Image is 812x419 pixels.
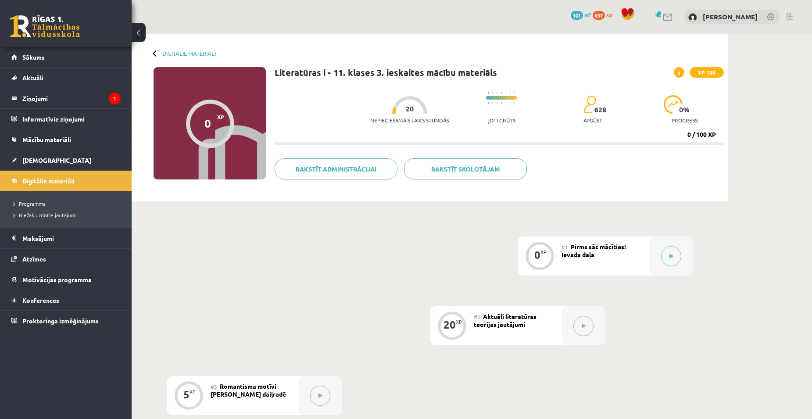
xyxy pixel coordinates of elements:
div: XP [540,250,547,254]
span: Biežāk uzdotie jautājumi [13,211,77,218]
a: Atzīmes [11,249,121,269]
a: Maksājumi [11,228,121,248]
span: Pirms sāc mācīties! Ievada daļa [562,243,626,258]
span: 0 % [679,106,690,114]
span: Atzīmes [22,255,46,263]
img: icon-short-line-57e1e144782c952c97e751825c79c345078a6d821885a25fce030b3d8c18986b.svg [492,102,493,104]
img: icon-short-line-57e1e144782c952c97e751825c79c345078a6d821885a25fce030b3d8c18986b.svg [514,102,515,104]
a: Digitālie materiāli [11,171,121,191]
span: XP 100 [690,67,724,78]
div: 0 [204,117,211,130]
span: Romantisma motīvi [PERSON_NAME] daiļradē [211,382,286,398]
img: icon-short-line-57e1e144782c952c97e751825c79c345078a6d821885a25fce030b3d8c18986b.svg [505,102,506,104]
p: Nepieciešamais laiks stundās [370,117,449,123]
span: 101 [571,11,583,20]
a: Rīgas 1. Tālmācības vidusskola [10,15,80,37]
img: icon-short-line-57e1e144782c952c97e751825c79c345078a6d821885a25fce030b3d8c18986b.svg [501,102,502,104]
img: icon-short-line-57e1e144782c952c97e751825c79c345078a6d821885a25fce030b3d8c18986b.svg [488,92,489,94]
span: mP [584,11,591,18]
span: [DEMOGRAPHIC_DATA] [22,156,91,164]
img: icon-long-line-d9ea69661e0d244f92f715978eff75569469978d946b2353a9bb055b3ed8787d.svg [510,90,511,107]
span: 628 [594,106,606,114]
span: Digitālie materiāli [22,177,75,185]
span: Programma [13,200,46,207]
a: Biežāk uzdotie jautājumi [13,211,123,219]
legend: Ziņojumi [22,88,121,108]
img: icon-short-line-57e1e144782c952c97e751825c79c345078a6d821885a25fce030b3d8c18986b.svg [501,92,502,94]
a: 637 xp [593,11,616,18]
a: Programma [13,200,123,208]
legend: Maksājumi [22,228,121,248]
span: #2 [474,313,480,320]
div: 0 [534,251,540,259]
span: Konferences [22,296,59,304]
div: XP [456,319,462,324]
a: Digitālie materiāli [162,50,216,57]
a: Informatīvie ziņojumi [11,109,121,129]
img: icon-short-line-57e1e144782c952c97e751825c79c345078a6d821885a25fce030b3d8c18986b.svg [505,92,506,94]
span: Proktoringa izmēģinājums [22,317,99,325]
a: Mācību materiāli [11,129,121,150]
a: [DEMOGRAPHIC_DATA] [11,150,121,170]
span: XP [217,114,224,120]
i: 1 [109,93,121,104]
div: 5 [183,390,190,398]
img: icon-short-line-57e1e144782c952c97e751825c79c345078a6d821885a25fce030b3d8c18986b.svg [514,92,515,94]
h1: Literatūras i - 11. klases 3. ieskaites mācību materiāls [275,67,497,78]
a: Ziņojumi1 [11,88,121,108]
div: XP [190,389,196,394]
a: Konferences [11,290,121,310]
img: Ieva Krūmiņa [688,13,697,22]
span: Aktuāli [22,74,43,82]
span: 637 [593,11,605,20]
img: icon-short-line-57e1e144782c952c97e751825c79c345078a6d821885a25fce030b3d8c18986b.svg [488,102,489,104]
a: Rakstīt administrācijai [275,158,397,179]
p: apgūst [583,117,602,123]
p: Ļoti grūts [487,117,515,123]
a: Sākums [11,47,121,67]
span: Motivācijas programma [22,276,92,283]
legend: Informatīvie ziņojumi [22,109,121,129]
div: 20 [444,321,456,329]
a: Proktoringa izmēģinājums [11,311,121,331]
img: icon-short-line-57e1e144782c952c97e751825c79c345078a6d821885a25fce030b3d8c18986b.svg [492,92,493,94]
span: #3 [211,383,217,390]
img: students-c634bb4e5e11cddfef0936a35e636f08e4e9abd3cc4e673bd6f9a4125e45ecb1.svg [583,95,596,114]
img: icon-progress-161ccf0a02000e728c5f80fcf4c31c7af3da0e1684b2b1d7c360e028c24a22f1.svg [664,95,683,114]
span: Mācību materiāli [22,136,71,143]
a: Aktuāli [11,68,121,88]
a: 101 mP [571,11,591,18]
span: 20 [406,105,414,113]
a: Rakstīt skolotājam [404,158,527,179]
a: Motivācijas programma [11,269,121,290]
span: Aktuāli literatūras teorijas jautājumi [474,312,537,328]
span: Sākums [22,53,45,61]
span: xp [606,11,612,18]
p: progress [672,117,698,123]
span: #1 [562,244,568,251]
a: [PERSON_NAME] [703,12,758,21]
